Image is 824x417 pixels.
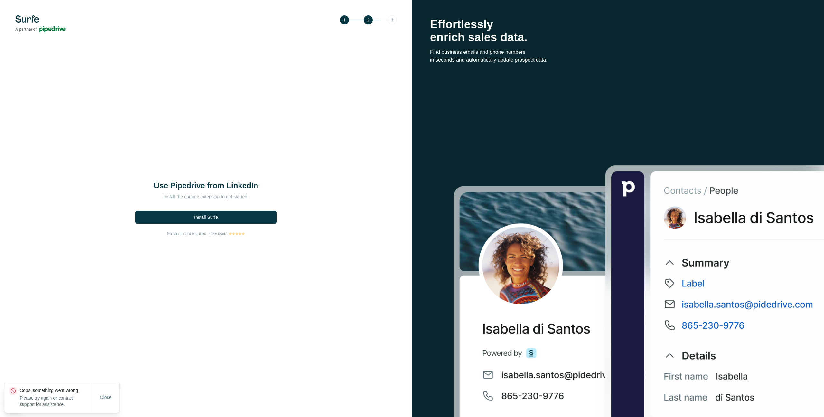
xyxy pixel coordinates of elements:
img: Step 2 [340,15,397,24]
span: Close [100,394,112,401]
button: Install Surfe [135,211,277,224]
p: enrich sales data. [430,31,806,44]
p: Oops, something went wrong [20,387,92,393]
span: No credit card required. 20k+ users [167,231,228,237]
button: Close [96,392,116,403]
p: Install the chrome extension to get started. [142,193,270,200]
p: Find business emails and phone numbers [430,48,806,56]
p: in seconds and automatically update prospect data. [430,56,806,64]
h1: Use Pipedrive from LinkedIn [142,180,270,191]
p: Please try again or contact support for assistance. [20,395,92,408]
span: Install Surfe [194,214,218,220]
img: Surfe Stock Photo - Selling good vibes [453,164,824,417]
p: Effortlessly [430,18,806,31]
img: Surfe's logo [15,15,66,32]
